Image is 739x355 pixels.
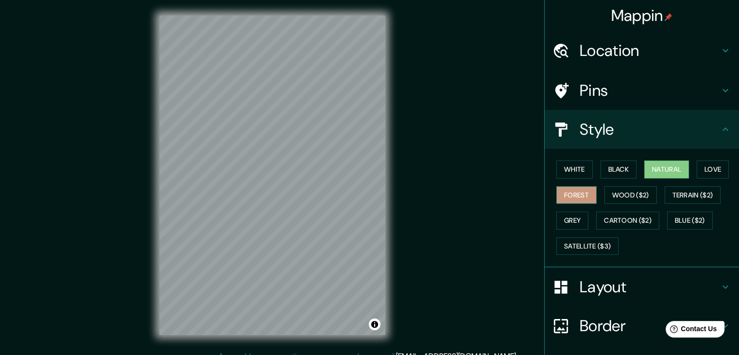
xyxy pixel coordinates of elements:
[596,212,659,230] button: Cartoon ($2)
[369,319,380,330] button: Toggle attribution
[697,160,729,178] button: Love
[580,81,720,100] h4: Pins
[665,13,672,21] img: pin-icon.png
[545,306,739,345] div: Border
[580,41,720,60] h4: Location
[580,316,720,336] h4: Border
[601,160,637,178] button: Black
[159,16,385,335] canvas: Map
[556,237,619,255] button: Satellite ($3)
[611,6,673,25] h4: Mappin
[556,212,588,230] button: Grey
[556,186,597,204] button: Forest
[667,212,713,230] button: Blue ($2)
[604,186,657,204] button: Wood ($2)
[545,31,739,70] div: Location
[545,71,739,110] div: Pins
[653,317,728,344] iframe: Help widget launcher
[644,160,689,178] button: Natural
[545,267,739,306] div: Layout
[580,277,720,297] h4: Layout
[556,160,593,178] button: White
[545,110,739,149] div: Style
[580,120,720,139] h4: Style
[665,186,721,204] button: Terrain ($2)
